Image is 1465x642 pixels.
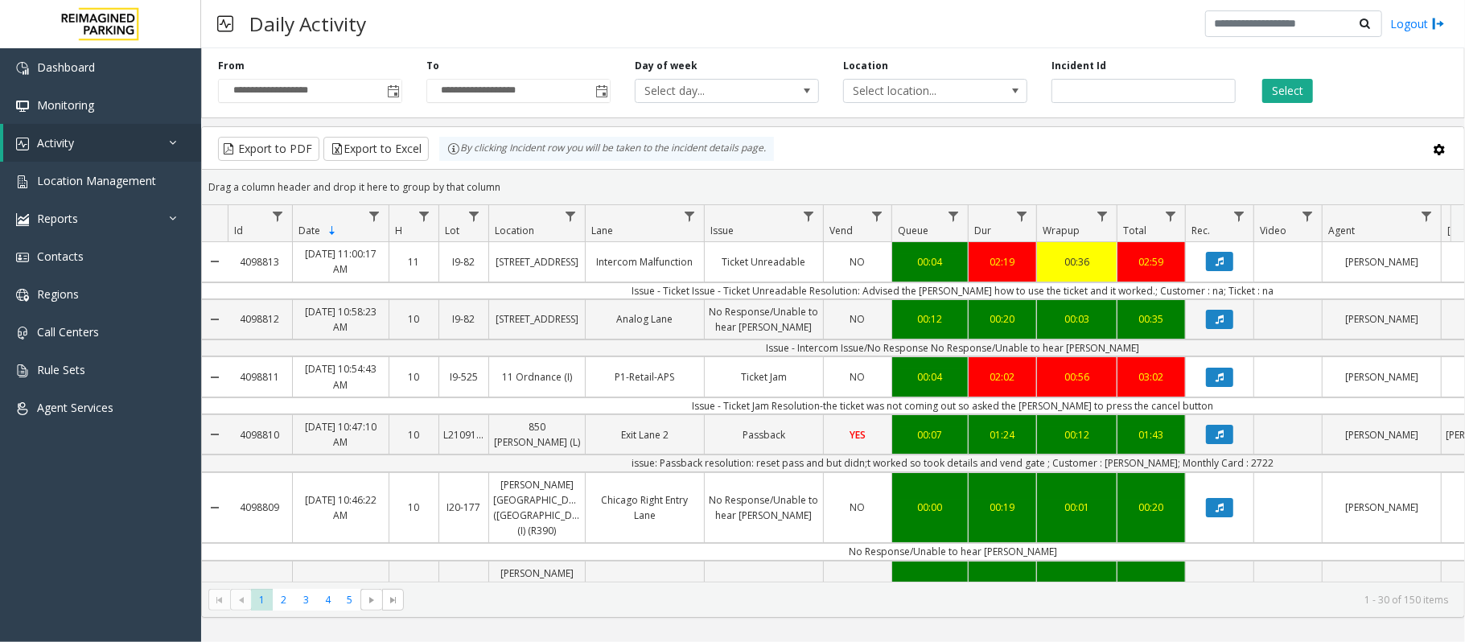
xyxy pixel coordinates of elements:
div: 00:56 [1041,369,1113,385]
a: Ticket Unreadable [705,250,823,274]
img: logout [1432,15,1445,32]
span: Select day... [636,80,782,102]
button: Select [1262,79,1313,103]
a: 00:36 [1037,250,1117,274]
a: 4098813 [228,250,292,274]
img: infoIcon.svg [447,142,460,155]
span: Dashboard [37,60,95,75]
a: No Response/Unable to hear [PERSON_NAME] [705,300,823,339]
a: Analog Lane [586,307,704,331]
div: 00:35 [1121,311,1181,327]
span: Location [495,224,534,237]
a: 4098810 [228,423,292,447]
a: 4098809 [228,496,292,519]
label: Incident Id [1051,59,1106,73]
img: 'icon' [16,62,29,75]
a: 00:19 [969,496,1036,519]
a: Vend Filter Menu [866,205,888,227]
a: 11 [389,250,438,274]
a: Issue Filter Menu [798,205,820,227]
a: 850 [PERSON_NAME] (L) [489,415,585,454]
div: 00:20 [1121,500,1181,515]
a: No Response/Unable to hear [PERSON_NAME] [705,577,823,615]
a: 00:12 [892,307,968,331]
span: Id [234,224,243,237]
a: NO [824,365,891,389]
span: Page 1 [251,589,273,611]
div: 00:36 [1041,254,1113,270]
a: L21091600 [439,423,488,447]
a: NO [824,250,891,274]
span: Date [298,224,320,237]
a: 4098812 [228,307,292,331]
img: 'icon' [16,138,29,150]
a: 01:43 [1117,423,1185,447]
a: Collapse Details [202,467,228,549]
a: 00:07 [892,423,968,447]
span: Lot [445,224,459,237]
a: Activity [3,124,201,162]
a: [DATE] 10:58:23 AM [293,300,389,339]
span: Go to the next page [365,594,378,607]
button: Export to PDF [218,137,319,161]
span: YES [850,428,866,442]
span: Queue [898,224,928,237]
a: 00:20 [1117,496,1185,519]
span: Regions [37,286,79,302]
a: [PERSON_NAME] [1323,496,1441,519]
span: Activity [37,135,74,150]
a: 00:35 [1117,307,1185,331]
label: To [426,59,439,73]
a: 03:02 [1117,365,1185,389]
span: Select location... [844,80,990,102]
img: 'icon' [16,402,29,415]
span: Page 3 [295,589,317,611]
span: NO [850,312,866,326]
a: Lot Filter Menu [463,205,485,227]
div: 00:07 [896,427,964,442]
div: 00:04 [896,254,964,270]
div: 00:04 [896,369,964,385]
a: [DATE] 10:47:10 AM [293,415,389,454]
span: H [395,224,402,237]
div: 00:01 [1041,500,1113,515]
span: NO [850,500,866,514]
label: From [218,59,245,73]
a: H Filter Menu [414,205,435,227]
a: [PERSON_NAME] [1323,250,1441,274]
a: [DATE] 11:00:17 AM [293,242,389,281]
a: Ticket Jam [705,365,823,389]
a: 00:56 [1037,365,1117,389]
span: Dur [974,224,991,237]
a: I20-177 [439,496,488,519]
a: Logout [1390,15,1445,32]
a: NO [824,307,891,331]
a: I9-82 [439,250,488,274]
div: 00:20 [973,311,1032,327]
img: 'icon' [16,100,29,113]
label: Day of week [635,59,698,73]
a: Exit Lane 2 [586,423,704,447]
a: 10 [389,365,438,389]
a: [PERSON_NAME][GEOGRAPHIC_DATA] ([GEOGRAPHIC_DATA]) (I) (R390) [489,473,585,543]
span: Video [1260,224,1286,237]
a: Wrapup Filter Menu [1092,205,1113,227]
a: 00:00 [892,496,968,519]
a: Collapse Details [202,294,228,345]
span: Page 4 [317,589,339,611]
kendo-pager-info: 1 - 30 of 150 items [414,593,1448,607]
a: I9-82 [439,307,488,331]
a: Collapse Details [202,409,228,460]
a: Dur Filter Menu [1011,205,1033,227]
a: Date Filter Menu [364,205,385,227]
a: [DATE] 10:46:22 AM [293,488,389,527]
a: Rec. Filter Menu [1228,205,1250,227]
a: NO [824,496,891,519]
img: 'icon' [16,289,29,302]
div: 00:12 [1041,427,1113,442]
a: Agent Filter Menu [1416,205,1438,227]
a: 10 [389,307,438,331]
span: Lane [591,224,613,237]
span: Page 2 [273,589,294,611]
span: Location Management [37,173,156,188]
